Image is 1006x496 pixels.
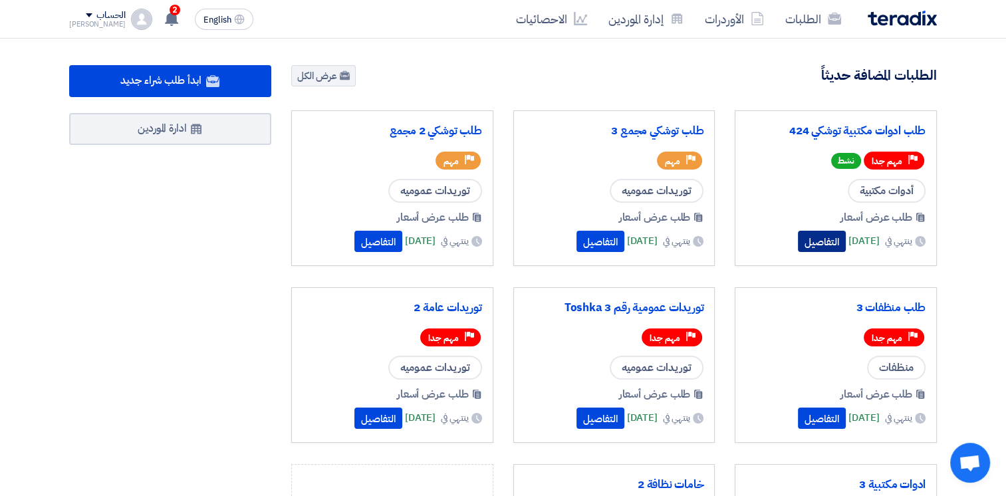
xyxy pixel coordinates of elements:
span: [DATE] [405,233,436,249]
button: التفاصيل [798,408,846,429]
a: Open chat [950,443,990,483]
img: profile_test.png [131,9,152,30]
a: ادوات مكتبية 3 [746,478,926,491]
span: طلب عرض أسعار [397,209,469,225]
a: توريدات عامة 2 [303,301,482,314]
span: ينتهي في [441,411,468,425]
span: توريدات عموميه [610,179,703,203]
span: مهم [665,155,680,168]
span: [DATE] [848,410,879,426]
button: English [195,9,253,30]
img: Teradix logo [868,11,937,26]
span: طلب عرض أسعار [397,386,469,402]
span: 2 [170,5,180,15]
a: طلب منظفات 3 [746,301,926,314]
span: ابدأ طلب شراء جديد [120,72,201,88]
a: طلب ادوات مكتبية توشكي 424 [746,124,926,138]
a: توريدات عمومية رقم 3 Toshka [525,301,704,314]
span: طلب عرض أسعار [619,386,691,402]
span: نشط [831,153,861,169]
span: مهم جدا [872,155,902,168]
a: عرض الكل [291,65,356,86]
a: طلب توشكي 2 مجمع [303,124,482,138]
span: [DATE] [627,233,658,249]
span: طلب عرض أسعار [619,209,691,225]
span: English [203,15,231,25]
a: خامات نظافة 2 [525,478,704,491]
span: طلب عرض أسعار [840,209,912,225]
span: [DATE] [405,410,436,426]
span: [DATE] [848,233,879,249]
a: الطلبات [775,3,852,35]
span: مهم جدا [650,332,680,344]
span: منظفات [867,356,926,380]
button: التفاصيل [798,231,846,252]
a: طلب توشكي مجمع 3 [525,124,704,138]
a: ادارة الموردين [69,113,271,145]
button: التفاصيل [354,231,402,252]
span: [DATE] [627,410,658,426]
h4: الطلبات المضافة حديثاً [821,66,937,84]
span: ينتهي في [885,234,912,248]
span: ينتهي في [663,234,690,248]
span: ينتهي في [885,411,912,425]
button: التفاصيل [354,408,402,429]
a: إدارة الموردين [598,3,694,35]
span: ينتهي في [663,411,690,425]
button: التفاصيل [576,231,624,252]
span: توريدات عموميه [388,356,482,380]
span: مهم جدا [872,332,902,344]
span: أدوات مكتبية [848,179,926,203]
span: مهم [443,155,459,168]
button: التفاصيل [576,408,624,429]
span: توريدات عموميه [610,356,703,380]
span: مهم جدا [428,332,459,344]
div: [PERSON_NAME] [69,21,126,28]
span: توريدات عموميه [388,179,482,203]
a: الاحصائيات [505,3,598,35]
div: الحساب [96,10,125,21]
span: طلب عرض أسعار [840,386,912,402]
span: ينتهي في [441,234,468,248]
a: الأوردرات [694,3,775,35]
